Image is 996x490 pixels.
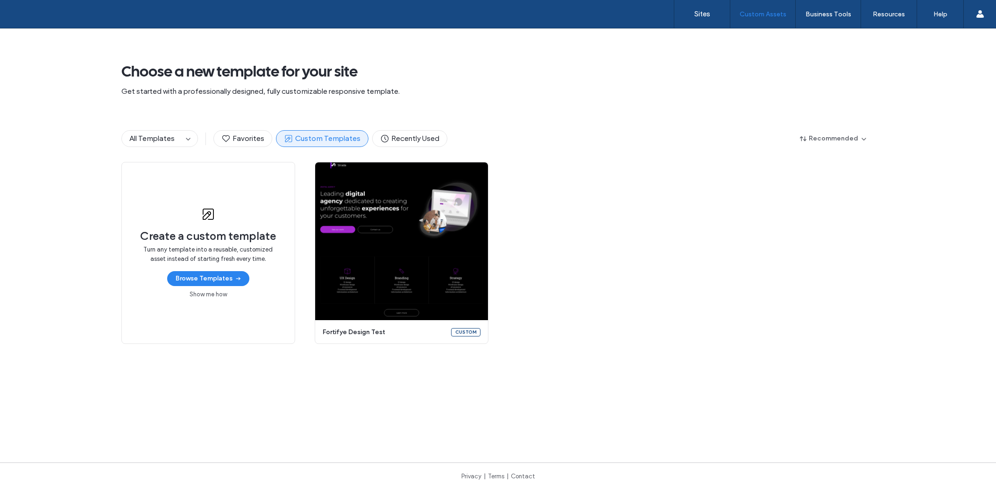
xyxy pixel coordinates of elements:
[873,10,905,18] label: Resources
[284,133,360,144] span: Custom Templates
[380,133,439,144] span: Recently Used
[323,328,445,337] span: fortifye design test
[129,134,175,143] span: All Templates
[805,10,851,18] label: Business Tools
[121,86,875,97] span: Get started with a professionally designed, fully customizable responsive template.
[488,473,504,480] a: Terms
[511,473,535,480] a: Contact
[276,130,368,147] button: Custom Templates
[372,130,447,147] button: Recently Used
[141,245,276,264] span: Turn any template into a reusable, customized asset instead of starting fresh every time.
[792,131,875,146] button: Recommended
[507,473,509,480] span: |
[933,10,947,18] label: Help
[451,328,480,336] div: Custom
[121,62,875,81] span: Choose a new template for your site
[484,473,486,480] span: |
[461,473,481,480] a: Privacy
[122,131,183,147] button: All Templates
[190,290,227,299] a: Show me how
[221,133,264,144] span: Favorites
[694,10,710,18] label: Sites
[213,130,272,147] button: Favorites
[140,229,276,243] span: Create a custom template
[740,10,786,18] label: Custom Assets
[167,271,249,286] button: Browse Templates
